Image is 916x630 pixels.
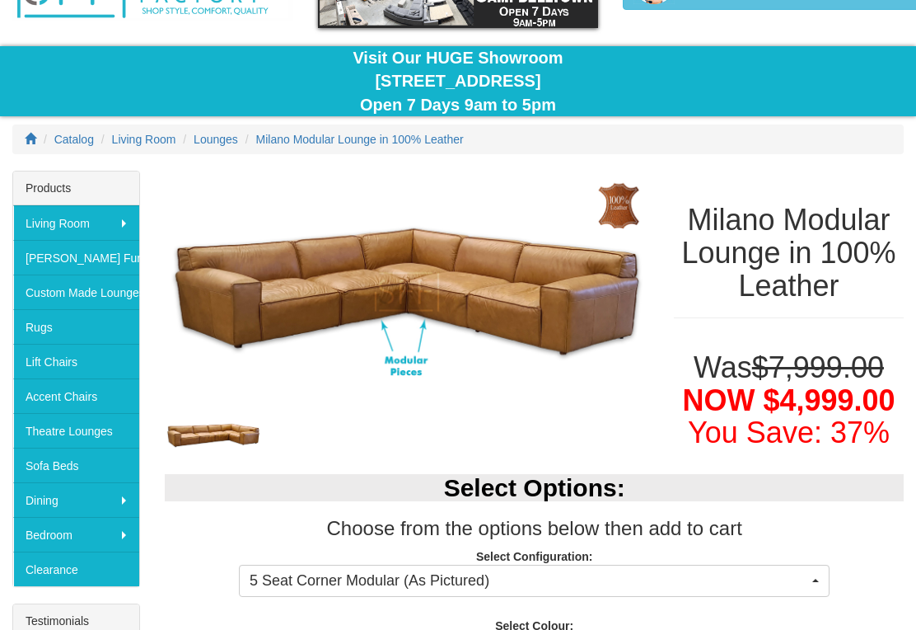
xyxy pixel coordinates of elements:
h1: Milano Modular Lounge in 100% Leather [674,204,904,302]
a: Bedroom [13,517,139,552]
a: Lounges [194,133,238,146]
strong: Select Configuration: [476,550,593,563]
span: NOW $4,999.00 [682,383,895,417]
a: Custom Made Lounges [13,275,139,309]
a: Dining [13,482,139,517]
a: Living Room [13,205,139,240]
a: Lift Chairs [13,344,139,378]
font: You Save: 37% [688,416,890,449]
a: [PERSON_NAME] Furniture [13,240,139,275]
a: Accent Chairs [13,378,139,413]
a: Clearance [13,552,139,586]
h3: Choose from the options below then add to cart [165,518,904,539]
div: Products [13,172,139,205]
h1: Was [674,351,904,449]
a: Theatre Lounges [13,413,139,448]
a: Living Room [112,133,176,146]
del: $7,999.00 [752,350,884,384]
span: 5 Seat Corner Modular (As Pictured) [250,571,808,592]
a: Sofa Beds [13,448,139,482]
a: Rugs [13,309,139,344]
a: Catalog [54,133,94,146]
b: Select Options: [444,474,625,501]
a: Milano Modular Lounge in 100% Leather [256,133,464,146]
button: 5 Seat Corner Modular (As Pictured) [239,565,830,598]
div: Visit Our HUGE Showroom [STREET_ADDRESS] Open 7 Days 9am to 5pm [12,46,904,117]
